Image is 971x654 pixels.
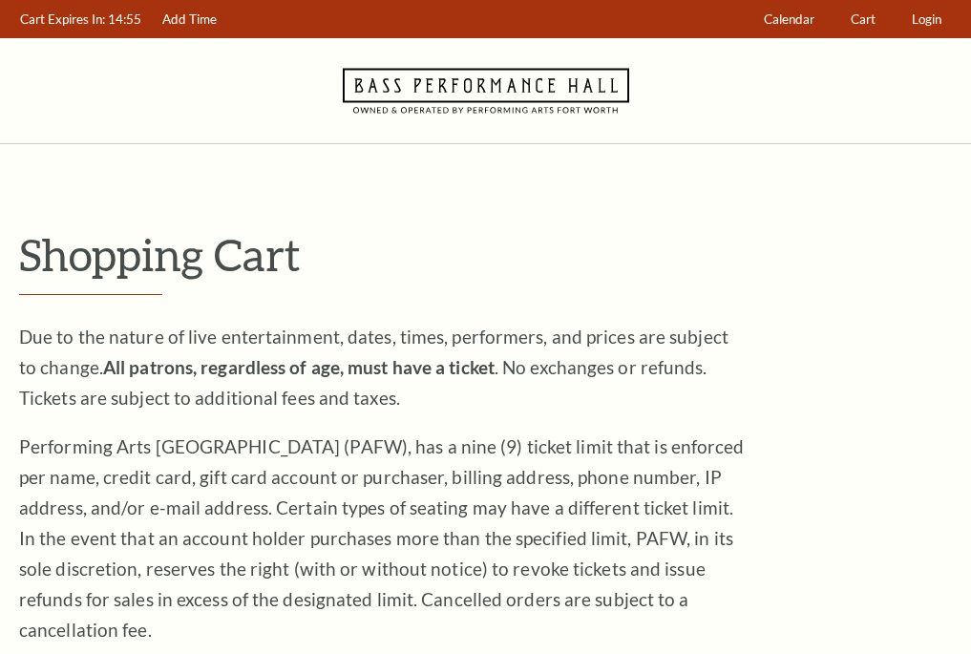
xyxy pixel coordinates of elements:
[764,11,814,27] span: Calendar
[842,1,885,38] a: Cart
[912,11,941,27] span: Login
[851,11,876,27] span: Cart
[19,230,952,279] p: Shopping Cart
[154,1,226,38] a: Add Time
[19,326,728,409] span: Due to the nature of live entertainment, dates, times, performers, and prices are subject to chan...
[103,356,495,378] strong: All patrons, regardless of age, must have a ticket
[755,1,824,38] a: Calendar
[108,11,141,27] span: 14:55
[19,432,745,645] p: Performing Arts [GEOGRAPHIC_DATA] (PAFW), has a nine (9) ticket limit that is enforced per name, ...
[20,11,105,27] span: Cart Expires In:
[903,1,951,38] a: Login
